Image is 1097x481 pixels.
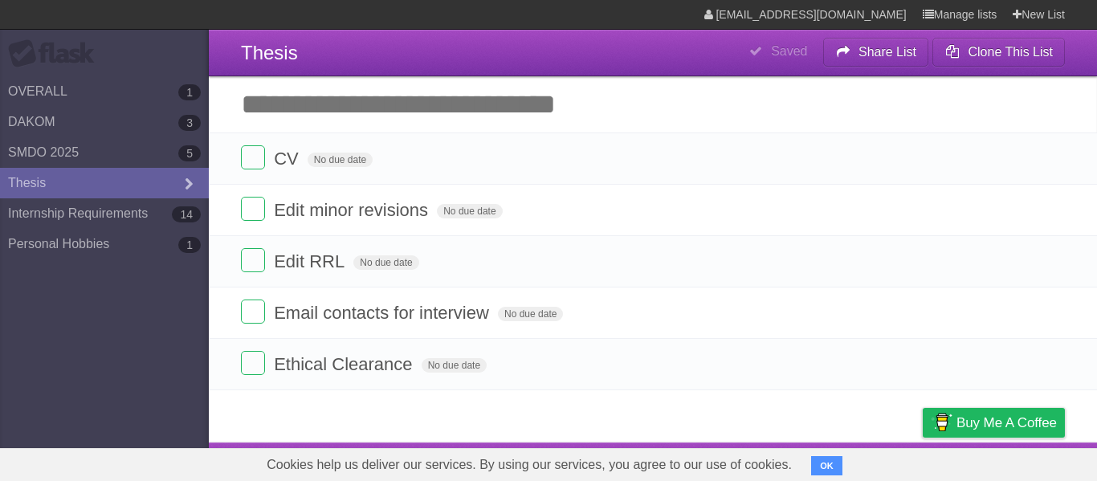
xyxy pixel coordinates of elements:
[274,149,303,169] span: CV
[353,255,418,270] span: No due date
[923,408,1065,438] a: Buy me a coffee
[422,358,487,373] span: No due date
[956,409,1057,437] span: Buy me a coffee
[241,248,265,272] label: Done
[847,446,883,477] a: Terms
[274,354,416,374] span: Ethical Clearance
[178,145,201,161] b: 5
[931,409,952,436] img: Buy me a coffee
[274,200,432,220] span: Edit minor revisions
[178,84,201,100] b: 1
[172,206,201,222] b: 14
[241,351,265,375] label: Done
[968,45,1053,59] b: Clone This List
[251,449,808,481] span: Cookies help us deliver our services. By using our services, you agree to our use of cookies.
[274,303,493,323] span: Email contacts for interview
[823,38,929,67] button: Share List
[241,145,265,169] label: Done
[274,251,349,271] span: Edit RRL
[241,300,265,324] label: Done
[858,45,916,59] b: Share List
[709,446,743,477] a: About
[811,456,842,475] button: OK
[308,153,373,167] span: No due date
[178,237,201,253] b: 1
[902,446,944,477] a: Privacy
[178,115,201,131] b: 3
[241,197,265,221] label: Done
[964,446,1065,477] a: Suggest a feature
[8,39,104,68] div: Flask
[437,204,502,218] span: No due date
[762,446,827,477] a: Developers
[498,307,563,321] span: No due date
[932,38,1065,67] button: Clone This List
[241,42,298,63] span: Thesis
[771,44,807,58] b: Saved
